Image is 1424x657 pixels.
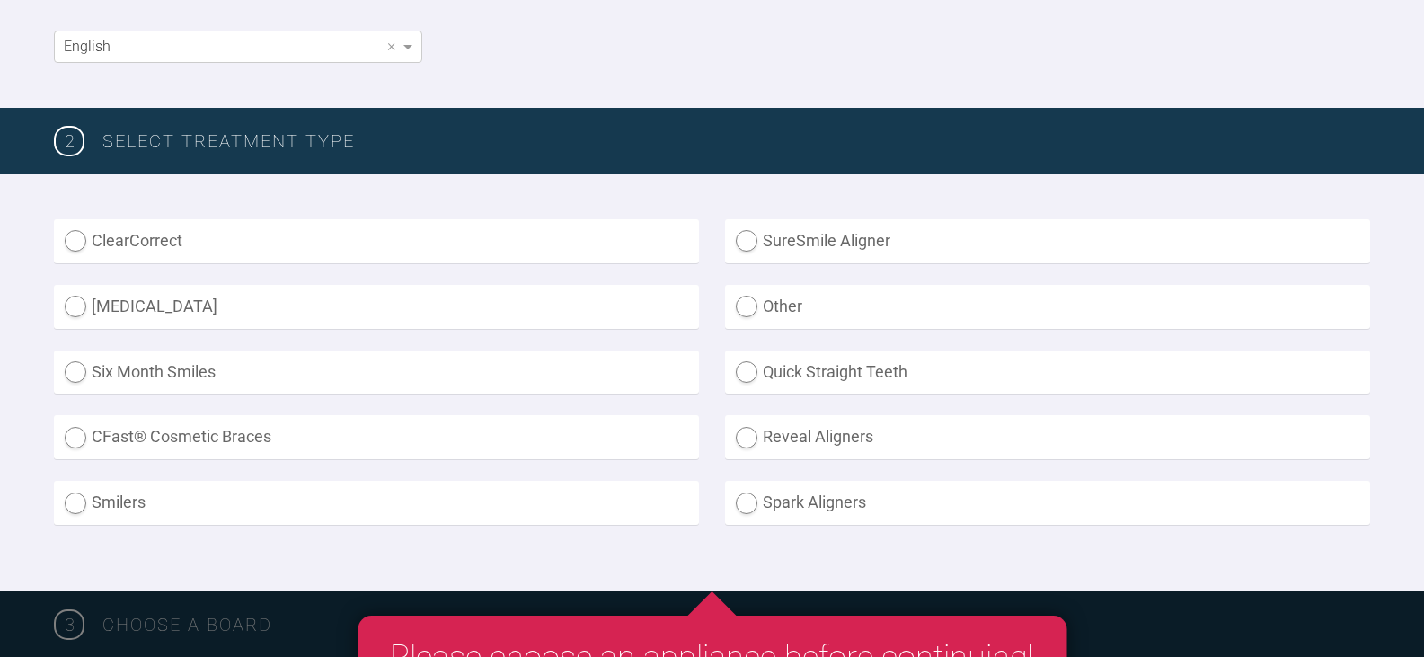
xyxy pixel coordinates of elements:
[725,285,1370,329] label: Other
[54,351,699,395] label: Six Month Smiles
[54,481,699,525] label: Smilers
[54,415,699,459] label: CFast® Cosmetic Braces
[54,126,84,156] span: 2
[387,38,395,54] span: ×
[54,219,699,263] label: ClearCorrect
[54,285,699,329] label: [MEDICAL_DATA]
[384,31,399,62] span: Clear value
[725,481,1370,525] label: Spark Aligners
[64,38,111,55] span: English
[725,415,1370,459] label: Reveal Aligners
[102,127,1370,155] h3: SELECT TREATMENT TYPE
[725,351,1370,395] label: Quick Straight Teeth
[725,219,1370,263] label: SureSmile Aligner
